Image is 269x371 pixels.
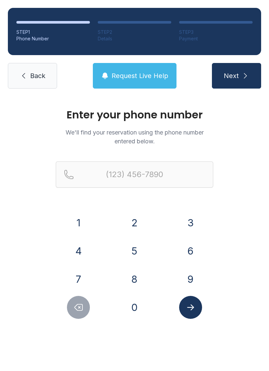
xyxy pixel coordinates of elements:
[179,296,202,319] button: Submit lookup form
[98,29,171,35] div: STEP 2
[56,161,213,188] input: Reservation phone number
[179,239,202,262] button: 6
[67,296,90,319] button: Delete number
[30,71,45,80] span: Back
[123,296,146,319] button: 0
[67,239,90,262] button: 4
[56,110,213,120] h1: Enter your phone number
[179,29,253,35] div: STEP 3
[56,128,213,146] p: We'll find your reservation using the phone number entered below.
[112,71,168,80] span: Request Live Help
[123,268,146,291] button: 8
[123,211,146,234] button: 2
[224,71,239,80] span: Next
[67,211,90,234] button: 1
[67,268,90,291] button: 7
[179,35,253,42] div: Payment
[16,35,90,42] div: Phone Number
[98,35,171,42] div: Details
[123,239,146,262] button: 5
[179,211,202,234] button: 3
[179,268,202,291] button: 9
[16,29,90,35] div: STEP 1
